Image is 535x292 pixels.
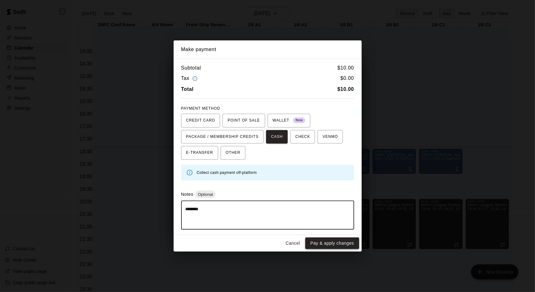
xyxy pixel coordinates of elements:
span: CHECK [295,132,310,142]
button: WALLET New [268,114,311,128]
span: POINT OF SALE [228,116,260,126]
h6: $ 10.00 [338,64,354,72]
span: New [293,116,305,125]
span: CASH [271,132,283,142]
span: OTHER [226,148,240,158]
button: Cancel [283,237,303,249]
button: CREDIT CARD [181,114,220,128]
b: $ 10.00 [338,86,354,92]
h2: Make payment [174,40,362,59]
span: PAYMENT METHOD [181,106,220,111]
span: VENMO [323,132,338,142]
button: PACKAGE / MEMBERSHIP CREDITS [181,130,264,144]
span: E-TRANSFER [186,148,213,158]
button: VENMO [317,130,343,144]
span: WALLET [273,116,306,126]
h6: $ 0.00 [340,74,354,83]
button: POINT OF SALE [223,114,265,128]
h6: Subtotal [181,64,201,72]
button: OTHER [221,146,245,160]
button: E-TRANSFER [181,146,218,160]
label: Notes [181,192,193,197]
span: CREDIT CARD [186,116,215,126]
button: CASH [266,130,288,144]
span: PACKAGE / MEMBERSHIP CREDITS [186,132,259,142]
span: Collect cash payment off-platform [197,170,257,175]
button: Pay & apply changes [305,237,359,249]
b: Total [181,86,194,92]
span: Optional [195,192,215,197]
button: CHECK [290,130,315,144]
h6: Tax [181,74,199,83]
